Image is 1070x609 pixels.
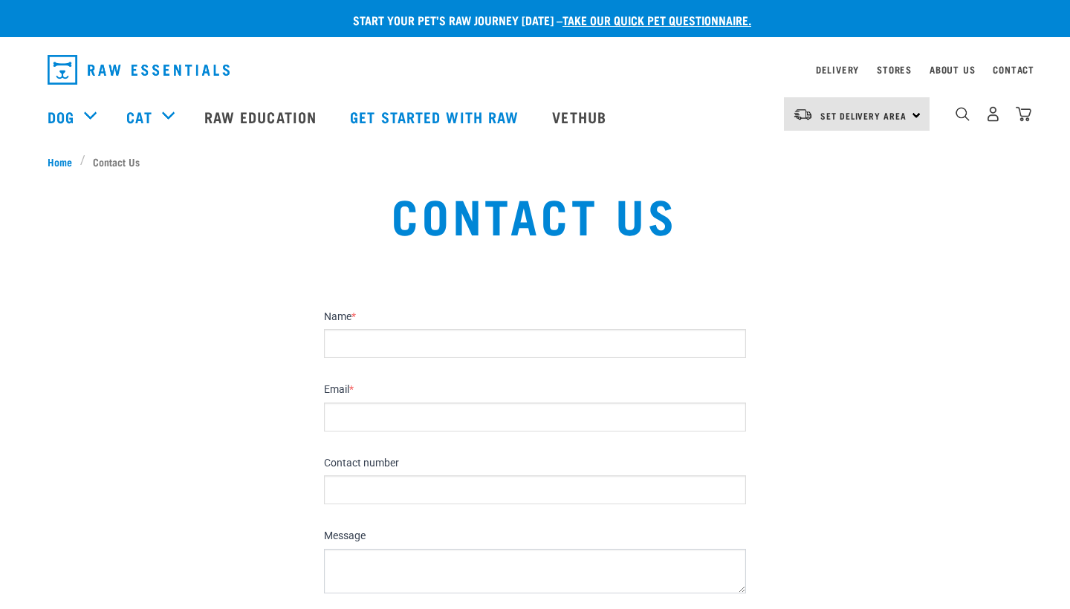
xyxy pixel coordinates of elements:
label: Name [324,310,746,324]
span: Home [48,154,72,169]
a: Cat [126,105,152,128]
label: Email [324,383,746,397]
nav: dropdown navigation [36,49,1034,91]
a: Stores [877,67,912,72]
span: Set Delivery Area [820,113,907,118]
a: Delivery [816,67,859,72]
a: Raw Education [189,87,335,146]
a: Dog [48,105,74,128]
a: Vethub [537,87,625,146]
img: user.png [985,106,1001,122]
a: Contact [993,67,1034,72]
a: take our quick pet questionnaire. [562,16,751,23]
img: home-icon@2x.png [1016,106,1031,122]
label: Message [324,530,746,543]
a: About Us [930,67,975,72]
h1: Contact Us [205,187,865,241]
img: home-icon-1@2x.png [956,107,970,121]
img: van-moving.png [793,108,813,121]
img: Raw Essentials Logo [48,55,230,85]
a: Get started with Raw [335,87,537,146]
nav: breadcrumbs [48,154,1022,169]
a: Home [48,154,80,169]
label: Contact number [324,457,746,470]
